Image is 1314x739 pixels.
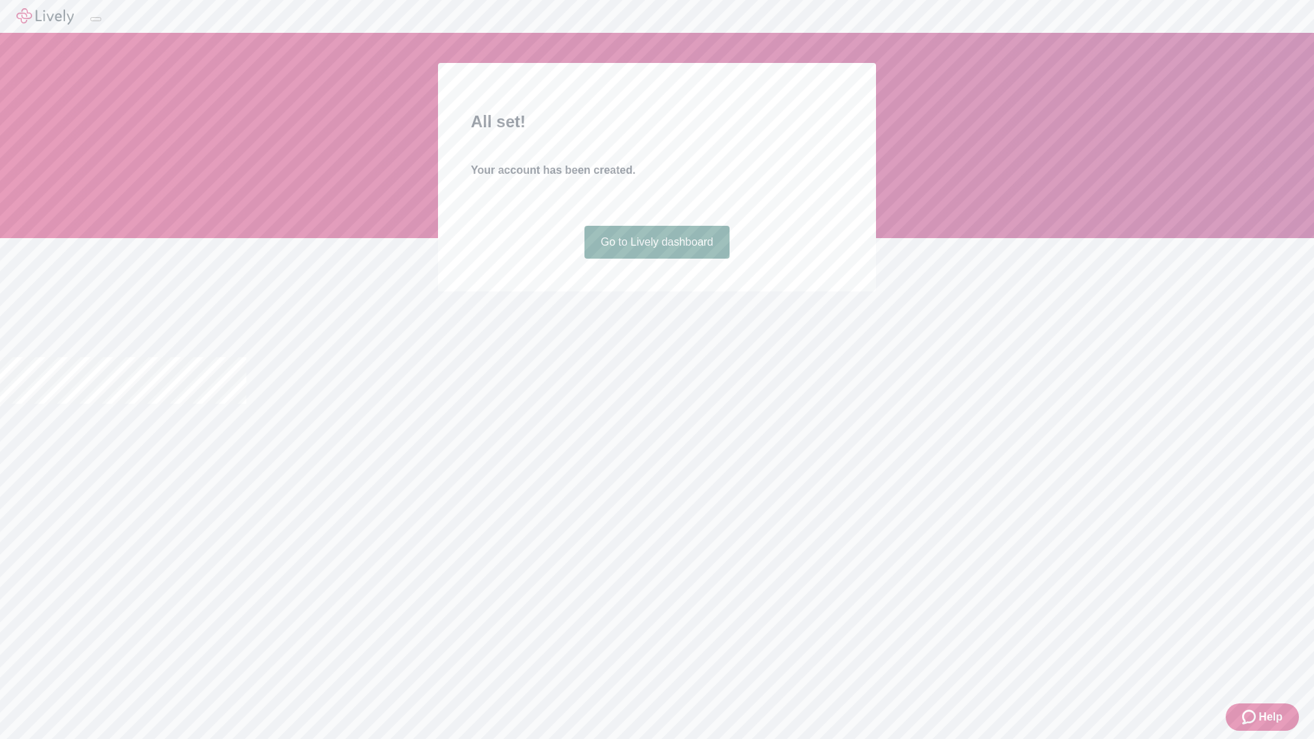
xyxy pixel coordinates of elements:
[1242,709,1259,725] svg: Zendesk support icon
[1259,709,1283,725] span: Help
[16,8,74,25] img: Lively
[471,109,843,134] h2: All set!
[471,162,843,179] h4: Your account has been created.
[584,226,730,259] a: Go to Lively dashboard
[1226,703,1299,731] button: Zendesk support iconHelp
[90,17,101,21] button: Log out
